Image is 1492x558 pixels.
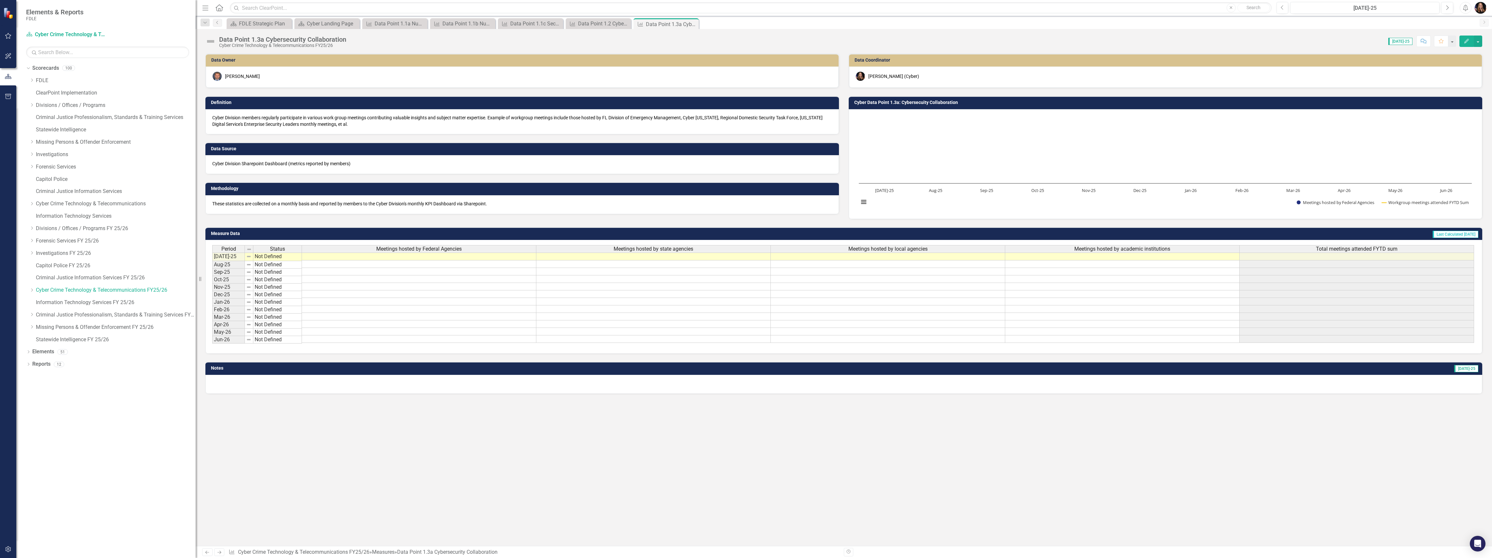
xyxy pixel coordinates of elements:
a: Cyber Crime Technology & Telecommunications FY25/26 [238,549,369,555]
img: 8DAGhfEEPCf229AAAAAElFTkSuQmCC [246,300,251,305]
span: Meetings hosted by local agencies [848,246,928,252]
span: Status [270,246,285,252]
a: Criminal Justice Information Services FY 25/26 [36,274,196,282]
div: Cyber Crime Technology & Telecommunications FY25/26 [219,43,346,48]
td: Not Defined [253,299,302,306]
td: Not Defined [253,306,302,314]
a: Divisions / Offices / Programs [36,102,196,109]
td: Oct-25 [212,276,245,284]
input: Search ClearPoint... [230,2,1271,14]
td: Not Defined [253,276,302,284]
div: Data Point 1.3a Cybersecurity Collaboration [219,36,346,43]
div: Open Intercom Messenger [1470,536,1485,551]
td: Not Defined [253,329,302,336]
button: [DATE]-25 [1290,2,1440,14]
span: [DATE]-25 [1454,365,1478,372]
td: Dec-25 [212,291,245,299]
a: ClearPoint Implementation [36,89,196,97]
img: ClearPoint Strategy [3,7,15,19]
td: Not Defined [253,253,302,261]
text: Oct-25 [1031,187,1044,193]
text: Jan-26 [1184,187,1197,193]
td: Feb-26 [212,306,245,314]
span: Meetings hosted by Federal Agencies [376,246,462,252]
input: Search Below... [26,47,189,58]
text: Aug-25 [929,187,942,193]
a: Measures [372,549,395,555]
div: FDLE Strategic Plan [239,20,290,28]
a: Missing Persons & Offender Enforcement FY 25/26 [36,324,196,331]
td: Jun-26 [212,336,245,344]
span: [DATE]-25 [1388,38,1412,45]
div: [PERSON_NAME] (Cyber) [868,73,919,80]
text: Sep-25 [980,187,993,193]
text: Meetings hosted by Federal Agencies [1303,199,1374,205]
a: Criminal Justice Professionalism, Standards & Training Services FY 25/26 [36,311,196,319]
a: Criminal Justice Information Services [36,188,196,195]
img: Molly Akin [1475,2,1486,14]
a: Investigations FY 25/26 [36,250,196,257]
td: Jan-26 [212,299,245,306]
img: 8DAGhfEEPCf229AAAAAElFTkSuQmCC [246,270,251,275]
a: Cyber Crime Technology & Telecommunications FY25/26 [26,31,108,38]
button: Show Workgroup meetings attended FYTD Sum [1382,200,1469,205]
img: 8DAGhfEEPCf229AAAAAElFTkSuQmCC [246,262,251,267]
text: Feb-26 [1235,187,1248,193]
div: 12 [54,361,64,367]
img: 8DAGhfEEPCf229AAAAAElFTkSuQmCC [246,315,251,320]
td: Not Defined [253,291,302,299]
div: Data Point 1.3a Cybersecurity Collaboration [646,20,697,28]
div: Data Point 1.1a Number of citizens trained (Secure [US_STATE]) [375,20,426,28]
button: Search [1237,3,1270,12]
button: Show Meetings hosted by Federal Agencies [1297,200,1375,205]
span: Total meetings attended FYTD sum [1316,246,1397,252]
img: 8DAGhfEEPCf229AAAAAElFTkSuQmCC [246,337,251,342]
img: 8DAGhfEEPCf229AAAAAElFTkSuQmCC [246,322,251,327]
a: Criminal Justice Professionalism, Standards & Training Services [36,114,196,121]
a: Investigations [36,151,196,158]
h3: Methodology [211,186,836,191]
td: Aug-25 [212,261,245,269]
a: Statewide Intelligence [36,126,196,134]
img: 8DAGhfEEPCf229AAAAAElFTkSuQmCC [246,330,251,335]
h3: Data Owner [211,58,835,63]
a: Elements [32,348,54,356]
text: [DATE]-25 [875,187,894,193]
text: Jun-26 [1440,187,1452,193]
td: Sep-25 [212,269,245,276]
img: 8DAGhfEEPCf229AAAAAElFTkSuQmCC [246,277,251,282]
a: Information Technology Services FY 25/26 [36,299,196,306]
img: 8DAGhfEEPCf229AAAAAElFTkSuQmCC [246,247,252,252]
img: 8DAGhfEEPCf229AAAAAElFTkSuQmCC [246,292,251,297]
td: Not Defined [253,269,302,276]
span: Search [1246,5,1261,10]
div: 51 [57,349,68,355]
img: Corey Monaghan [213,72,222,81]
img: Molly Akin [856,72,865,81]
h3: Measure Data [211,231,699,236]
small: FDLE [26,16,83,21]
text: Apr-26 [1338,187,1350,193]
a: Data Point 1.1b Number of website visits on the Secure [US_STATE] website [432,20,494,28]
span: Elements & Reports [26,8,83,16]
text: May-26 [1388,187,1402,193]
td: Mar-26 [212,314,245,321]
a: Forensic Services FY 25/26 [36,237,196,245]
a: Forensic Services [36,163,196,171]
p: Cyber Division members regularly participate in various work group meetings contributing valuable... [212,114,832,127]
a: Data Point 1.1c Secure [US_STATE] Events [500,20,561,28]
a: Reports [32,360,51,368]
img: 8DAGhfEEPCf229AAAAAElFTkSuQmCC [246,254,251,259]
img: 8DAGhfEEPCf229AAAAAElFTkSuQmCC [246,285,251,290]
a: Data Point 1.1a Number of citizens trained (Secure [US_STATE]) [364,20,426,28]
img: Not Defined [205,36,216,47]
td: May-26 [212,329,245,336]
td: [DATE]-25 [212,253,245,261]
h3: Cyber Data Point 1.3a: Cybersecuity Collaboration [854,100,1479,105]
h3: Definition [211,100,836,105]
span: Meetings hosted by state agencies [614,246,693,252]
div: 100 [62,66,75,71]
a: Cyber Crime Technology & Telecommunications [36,200,196,208]
svg: Interactive chart [856,114,1475,212]
div: Data Point 1.3a Cybersecurity Collaboration [397,549,498,555]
